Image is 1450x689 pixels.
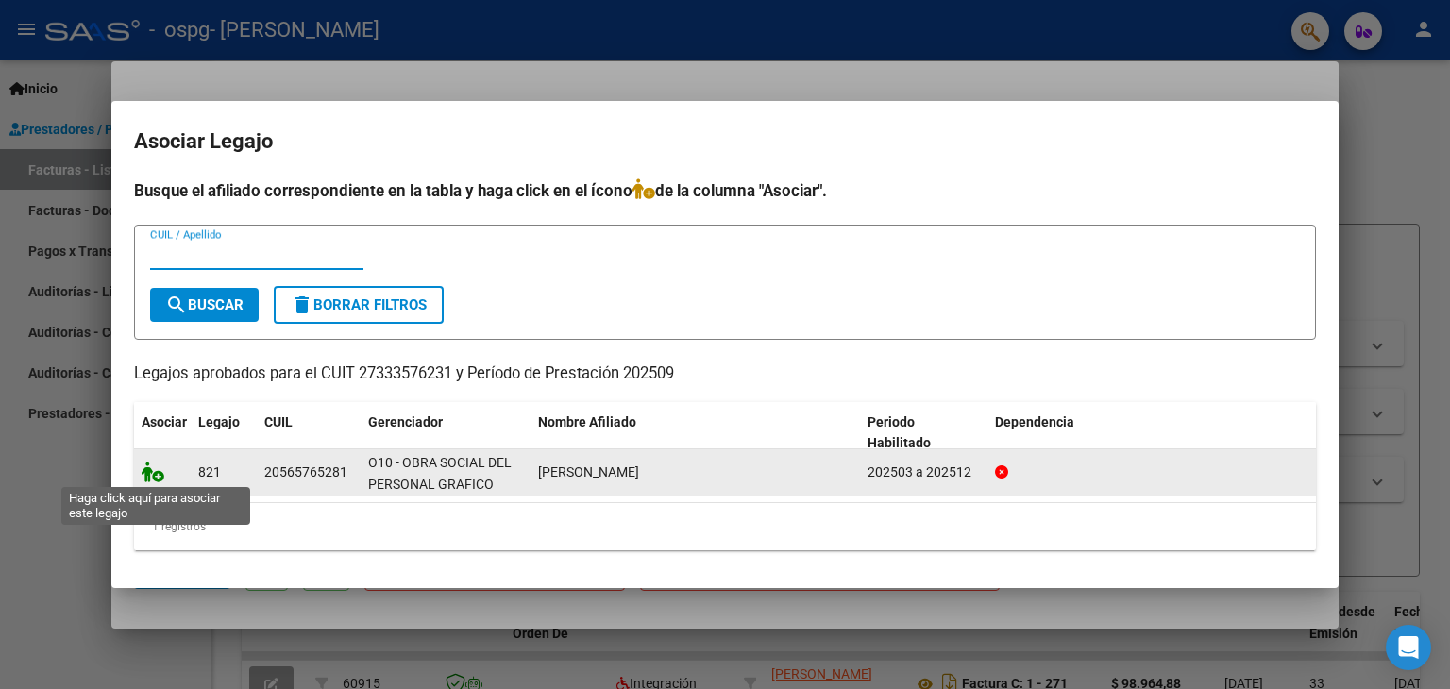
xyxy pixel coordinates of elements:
[134,402,191,464] datatable-header-cell: Asociar
[134,362,1316,386] p: Legajos aprobados para el CUIT 27333576231 y Período de Prestación 202509
[1386,625,1431,670] div: Open Intercom Messenger
[134,503,1316,550] div: 1 registros
[150,288,259,322] button: Buscar
[868,462,980,483] div: 202503 a 202512
[198,464,221,479] span: 821
[368,455,512,492] span: O10 - OBRA SOCIAL DEL PERSONAL GRAFICO
[538,414,636,429] span: Nombre Afiliado
[538,464,639,479] span: ROJAS EMILIANO JESUS
[361,402,531,464] datatable-header-cell: Gerenciador
[274,286,444,324] button: Borrar Filtros
[134,178,1316,203] h4: Busque el afiliado correspondiente en la tabla y haga click en el ícono de la columna "Asociar".
[987,402,1317,464] datatable-header-cell: Dependencia
[291,294,313,316] mat-icon: delete
[165,296,244,313] span: Buscar
[868,414,931,451] span: Periodo Habilitado
[264,462,347,483] div: 20565765281
[995,414,1074,429] span: Dependencia
[134,124,1316,160] h2: Asociar Legajo
[264,414,293,429] span: CUIL
[531,402,860,464] datatable-header-cell: Nombre Afiliado
[165,294,188,316] mat-icon: search
[191,402,257,464] datatable-header-cell: Legajo
[368,414,443,429] span: Gerenciador
[291,296,427,313] span: Borrar Filtros
[142,414,187,429] span: Asociar
[860,402,987,464] datatable-header-cell: Periodo Habilitado
[198,414,240,429] span: Legajo
[257,402,361,464] datatable-header-cell: CUIL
